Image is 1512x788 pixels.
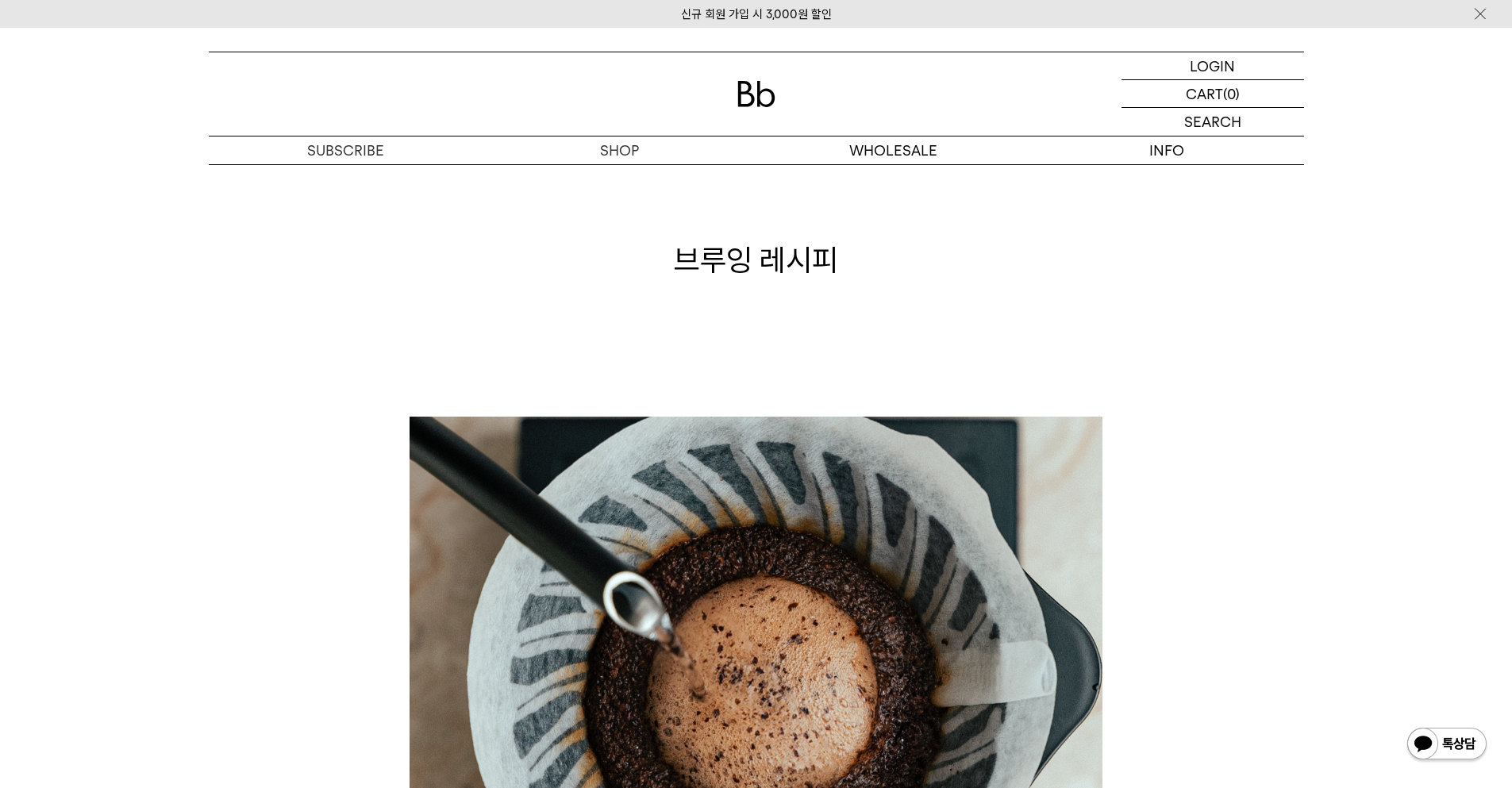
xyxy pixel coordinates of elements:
p: SEARCH [1184,108,1241,136]
img: 카카오톡 채널 1:1 채팅 버튼 [1406,726,1488,764]
p: CART [1186,80,1223,107]
a: LOGIN [1121,52,1304,80]
p: INFO [1030,136,1304,164]
img: 로고 [737,81,775,107]
a: SUBSCRIBE [209,136,483,164]
a: SHOP [483,136,756,164]
a: 신규 회원 가입 시 3,000원 할인 [681,7,832,21]
p: WHOLESALE [756,136,1030,164]
p: LOGIN [1190,52,1235,79]
a: CART (0) [1121,80,1304,108]
p: (0) [1223,80,1240,107]
h1: 브루잉 레시피 [209,239,1304,281]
